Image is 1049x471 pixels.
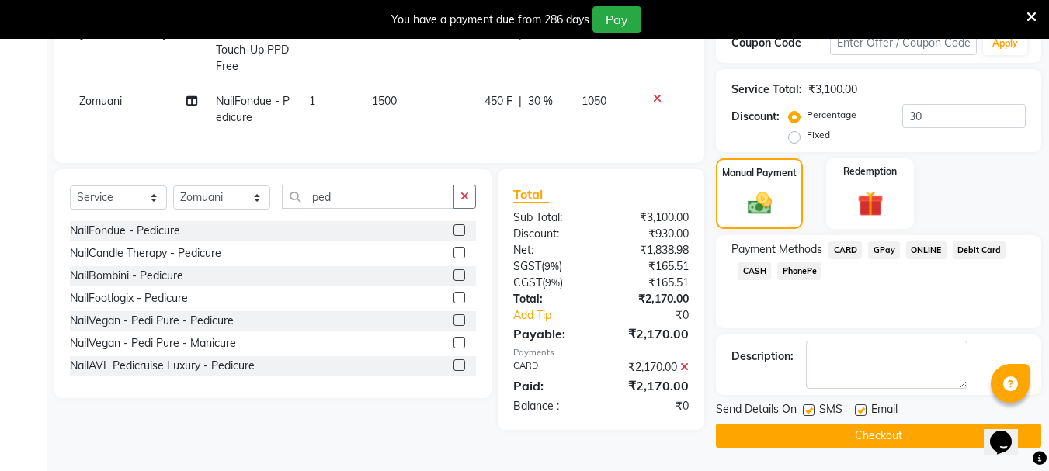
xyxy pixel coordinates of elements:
[731,348,794,365] div: Description:
[808,81,857,98] div: ₹3,100.00
[528,93,553,109] span: 30 %
[70,313,234,329] div: NailVegan - Pedi Pure - Pedicure
[70,290,188,306] div: NailFootlogix - Pedicure
[502,291,601,307] div: Total:
[601,258,700,275] div: ₹165.51
[513,259,541,273] span: SGST
[372,94,397,108] span: 1500
[906,241,947,259] span: ONLINE
[618,307,701,324] div: ₹0
[849,188,891,220] img: _gift.svg
[601,226,700,242] div: ₹930.00
[391,12,589,28] div: You have a payment due from 286 days
[819,401,842,421] span: SMS
[502,210,601,226] div: Sub Total:
[70,268,183,284] div: NailBombini - Pedicure
[716,401,797,421] span: Send Details On
[592,6,641,33] button: Pay
[502,324,601,343] div: Payable:
[502,226,601,242] div: Discount:
[722,166,797,180] label: Manual Payment
[953,241,1006,259] span: Debit Card
[868,241,900,259] span: GPay
[513,346,689,359] div: Payments
[502,398,601,414] div: Balance :
[807,128,830,142] label: Fixed
[582,94,606,108] span: 1050
[731,35,829,51] div: Coupon Code
[984,409,1033,455] iframe: chat widget
[740,189,780,217] img: _cash.svg
[731,109,780,125] div: Discount:
[807,108,856,122] label: Percentage
[716,424,1041,448] button: Checkout
[502,359,601,376] div: CARD
[70,223,180,239] div: NailFondue - Pedicure
[830,31,977,55] input: Enter Offer / Coupon Code
[601,291,700,307] div: ₹2,170.00
[731,81,802,98] div: Service Total:
[502,307,617,324] a: Add Tip
[309,94,315,108] span: 1
[601,210,700,226] div: ₹3,100.00
[545,276,560,289] span: 9%
[282,185,454,209] input: Search or Scan
[777,262,821,280] span: PhonePe
[502,258,601,275] div: ( )
[70,245,221,261] div: NailCandle Therapy - Pedicure
[601,324,700,343] div: ₹2,170.00
[601,398,700,414] div: ₹0
[983,32,1027,55] button: Apply
[601,376,700,395] div: ₹2,170.00
[601,275,700,291] div: ₹165.51
[519,93,522,109] span: |
[216,26,290,73] span: Hair ColorRoot Touch-Up PPD Free
[502,376,601,395] div: Paid:
[601,242,700,258] div: ₹1,838.98
[502,275,601,291] div: ( )
[738,262,771,280] span: CASH
[70,358,255,374] div: NailAVL Pedicruise Luxury - Pedicure
[485,93,512,109] span: 450 F
[544,260,559,272] span: 9%
[601,359,700,376] div: ₹2,170.00
[843,165,897,178] label: Redemption
[871,401,898,421] span: Email
[828,241,862,259] span: CARD
[731,241,822,258] span: Payment Methods
[79,94,122,108] span: Zomuani
[70,335,236,352] div: NailVegan - Pedi Pure - Manicure
[513,275,542,289] span: CGST
[513,186,549,203] span: Total
[502,242,601,258] div: Net:
[216,94,290,124] span: NailFondue - Pedicure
